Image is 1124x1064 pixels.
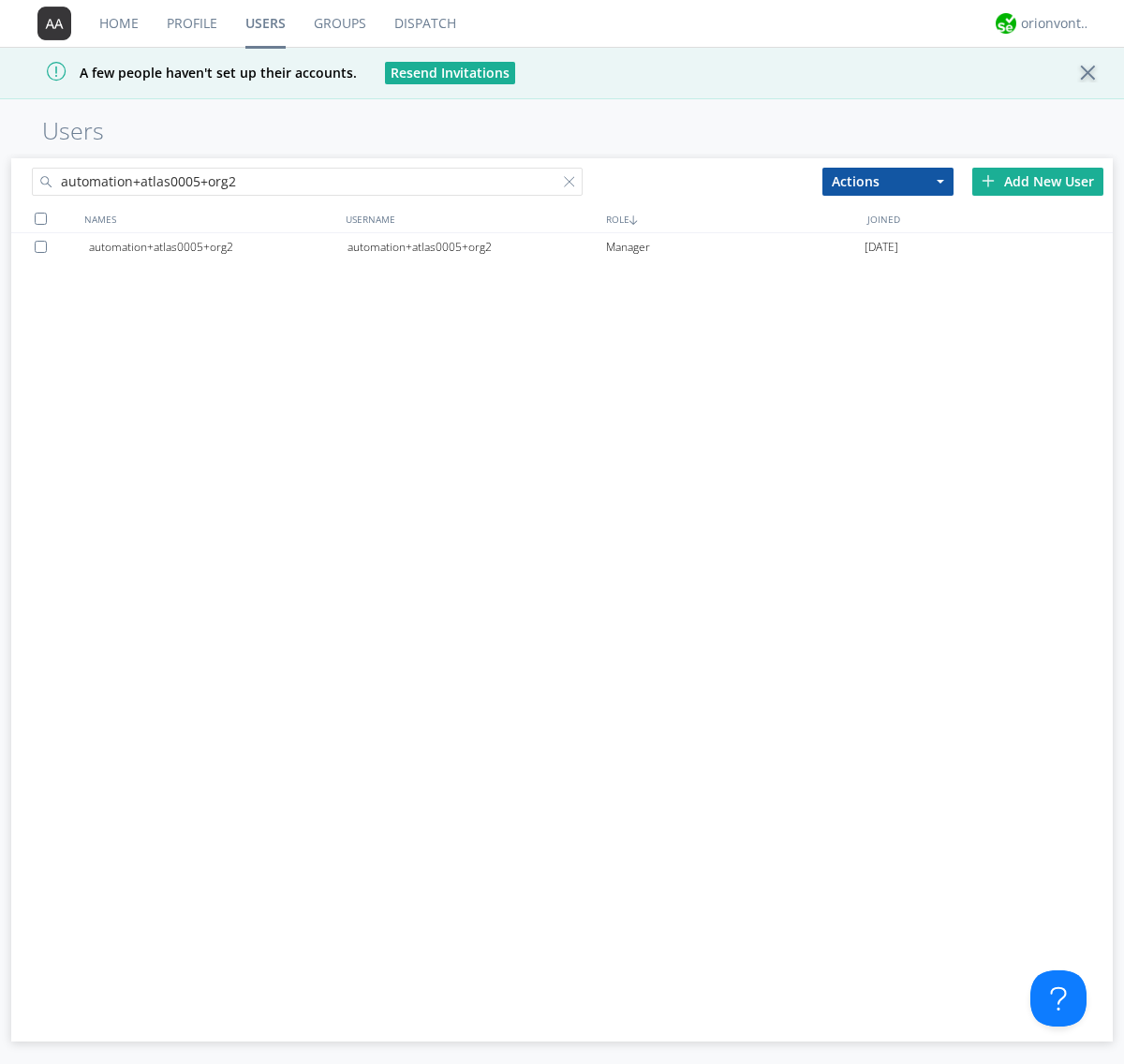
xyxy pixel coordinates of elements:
div: Manager [606,233,865,261]
img: 373638.png [37,7,71,40]
a: automation+atlas0005+org2automation+atlas0005+org2Manager[DATE] [11,233,1113,261]
input: Search users [32,168,583,196]
span: [DATE] [865,233,898,261]
div: JOINED [863,205,1124,232]
img: plus.svg [982,174,995,187]
div: automation+atlas0005+org2 [89,233,348,261]
iframe: Toggle Customer Support [1030,970,1087,1027]
div: orionvontas+atlas+automation+org2 [1021,14,1091,33]
div: NAMES [80,205,341,232]
div: USERNAME [341,205,602,232]
button: Resend Invitations [385,62,515,84]
button: Actions [822,168,954,196]
img: 29d36aed6fa347d5a1537e7736e6aa13 [996,13,1016,34]
div: automation+atlas0005+org2 [348,233,606,261]
div: Add New User [972,168,1103,196]
span: A few people haven't set up their accounts. [14,64,357,81]
div: ROLE [601,205,863,232]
